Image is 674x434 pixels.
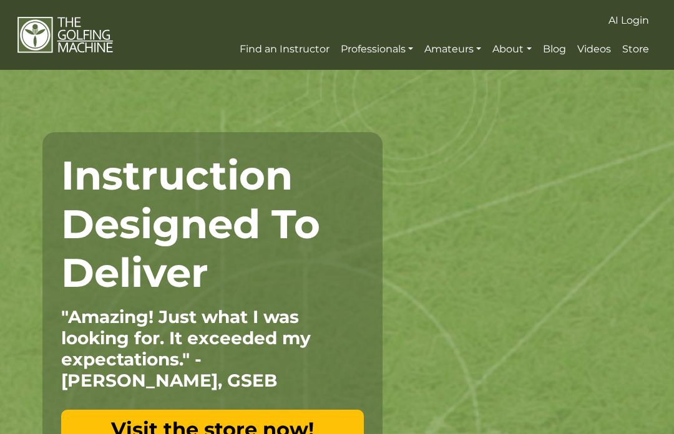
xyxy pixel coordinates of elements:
[622,43,649,55] span: Store
[17,16,114,53] img: The Golfing Machine
[577,43,611,55] span: Videos
[61,151,364,297] h1: Instruction Designed To Deliver
[605,9,652,32] a: AI Login
[543,43,566,55] span: Blog
[540,38,569,60] a: Blog
[489,38,534,60] a: About
[574,38,614,60] a: Videos
[240,43,330,55] span: Find an Instructor
[237,38,333,60] a: Find an Instructor
[421,38,484,60] a: Amateurs
[338,38,416,60] a: Professionals
[608,14,649,26] span: AI Login
[61,306,364,391] p: "Amazing! Just what I was looking for. It exceeded my expectations." - [PERSON_NAME], GSEB
[619,38,652,60] a: Store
